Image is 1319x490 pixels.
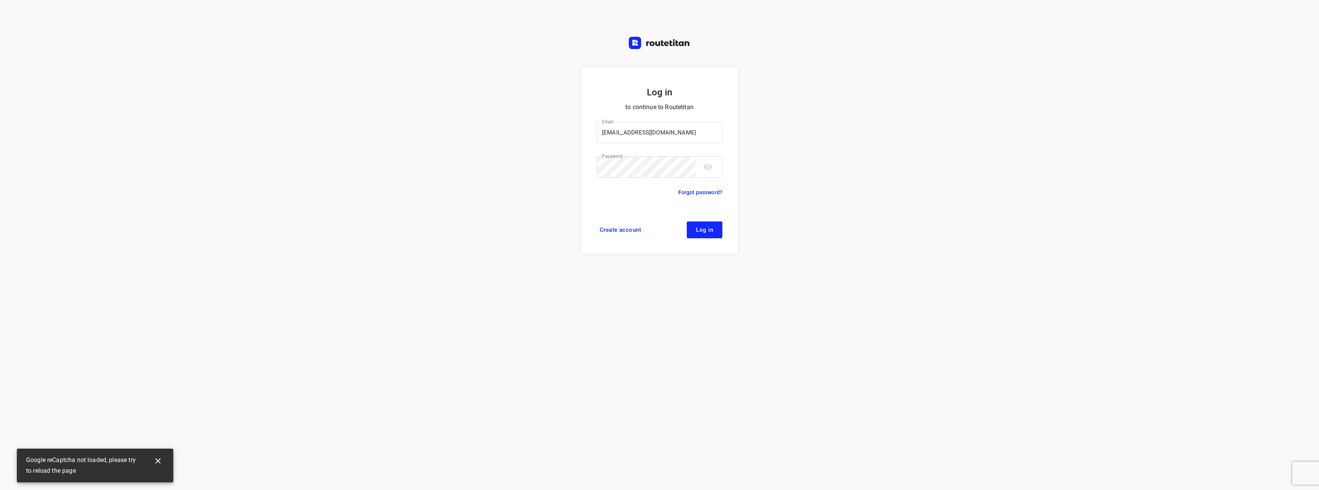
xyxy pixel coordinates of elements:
p: to continue to Routetitan [597,102,722,113]
span: Log in [696,227,713,233]
span: Google reCaptcha not loaded, please try to reload the page [26,455,143,476]
a: Forgot password? [678,188,722,197]
button: toggle password visibility [699,158,717,176]
span: Create account [600,227,641,233]
a: Routetitan [629,37,690,51]
button: Log in [687,221,722,238]
h5: Log in [597,86,722,99]
a: Create account [597,221,644,238]
img: Routetitan [629,37,690,49]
